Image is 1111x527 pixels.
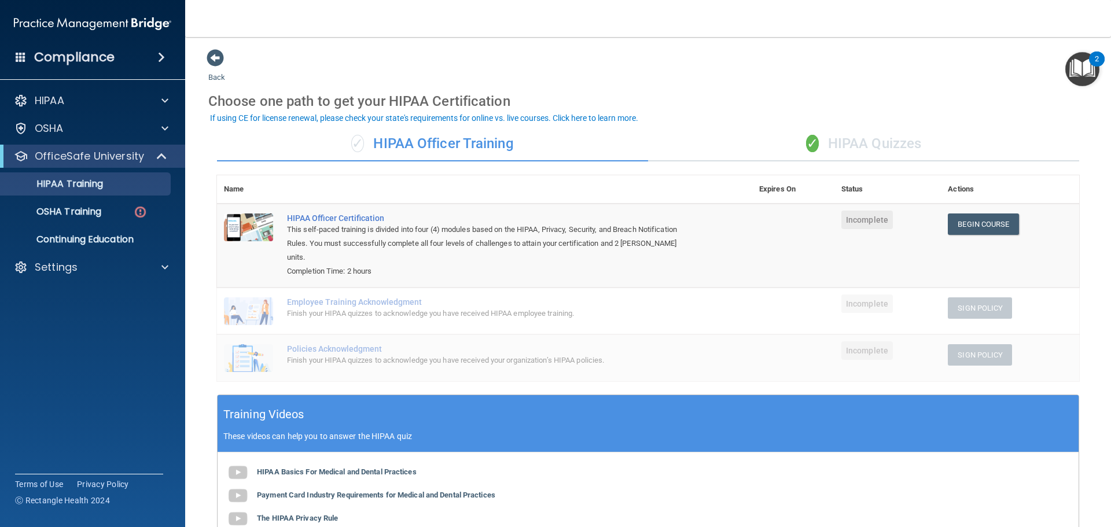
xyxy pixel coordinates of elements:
div: HIPAA Officer Training [217,127,648,161]
div: Finish your HIPAA quizzes to acknowledge you have received your organization’s HIPAA policies. [287,353,694,367]
span: Incomplete [841,211,893,229]
span: ✓ [351,135,364,152]
img: gray_youtube_icon.38fcd6cc.png [226,461,249,484]
img: gray_youtube_icon.38fcd6cc.png [226,484,249,507]
p: HIPAA [35,94,64,108]
div: 2 [1095,59,1099,74]
span: Incomplete [841,341,893,360]
div: If using CE for license renewal, please check your state's requirements for online vs. live cours... [210,114,638,122]
button: Sign Policy [948,297,1012,319]
p: OSHA [35,121,64,135]
p: OfficeSafe University [35,149,144,163]
th: Actions [941,175,1079,204]
a: HIPAA Officer Certification [287,213,694,223]
img: danger-circle.6113f641.png [133,205,148,219]
p: Continuing Education [8,234,165,245]
img: PMB logo [14,12,171,35]
a: Back [208,59,225,82]
button: If using CE for license renewal, please check your state's requirements for online vs. live cours... [208,112,640,124]
th: Status [834,175,941,204]
th: Name [217,175,280,204]
b: The HIPAA Privacy Rule [257,514,338,522]
button: Open Resource Center, 2 new notifications [1065,52,1099,86]
div: Completion Time: 2 hours [287,264,694,278]
a: Terms of Use [15,478,63,490]
iframe: Drift Widget Chat Controller [911,445,1097,491]
p: OSHA Training [8,206,101,218]
p: These videos can help you to answer the HIPAA quiz [223,432,1073,441]
button: Sign Policy [948,344,1012,366]
a: Settings [14,260,168,274]
b: Payment Card Industry Requirements for Medical and Dental Practices [257,491,495,499]
span: Ⓒ Rectangle Health 2024 [15,495,110,506]
h4: Compliance [34,49,115,65]
div: Choose one path to get your HIPAA Certification [208,84,1088,118]
div: Employee Training Acknowledgment [287,297,694,307]
th: Expires On [752,175,834,204]
div: This self-paced training is divided into four (4) modules based on the HIPAA, Privacy, Security, ... [287,223,694,264]
a: HIPAA [14,94,168,108]
p: HIPAA Training [8,178,103,190]
a: OSHA [14,121,168,135]
div: Policies Acknowledgment [287,344,694,353]
a: OfficeSafe University [14,149,168,163]
h5: Training Videos [223,404,304,425]
a: Privacy Policy [77,478,129,490]
span: ✓ [806,135,819,152]
span: Incomplete [841,294,893,313]
a: Begin Course [948,213,1018,235]
b: HIPAA Basics For Medical and Dental Practices [257,467,417,476]
div: HIPAA Quizzes [648,127,1079,161]
div: Finish your HIPAA quizzes to acknowledge you have received HIPAA employee training. [287,307,694,320]
p: Settings [35,260,78,274]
